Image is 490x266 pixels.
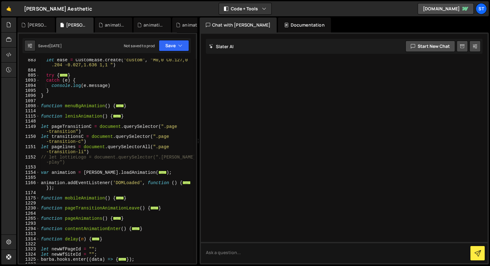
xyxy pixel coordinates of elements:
span: ... [92,237,100,240]
div: 1166 [19,180,40,191]
span: ... [116,196,124,199]
span: ... [113,217,121,220]
div: 1293 [19,221,40,226]
div: 1149 [19,124,40,134]
div: 1095 [19,88,40,93]
div: 1294 [19,226,40,231]
div: 1153 [19,165,40,170]
span: ... [150,206,158,210]
div: 1175 [19,196,40,201]
div: 1093 [19,78,40,83]
button: Save [159,40,189,51]
h2: Slater AI [209,43,234,49]
div: animations-menu.js [182,22,202,28]
span: ... [113,114,121,118]
div: Chat with [PERSON_NAME] [200,18,277,33]
span: ... [119,258,127,261]
div: [PERSON_NAME].js [66,22,86,28]
span: ... [116,104,124,108]
div: 1152 [19,155,40,165]
a: [DOMAIN_NAME] [418,3,474,14]
div: 885 [19,73,40,78]
span: ... [132,227,140,230]
div: 883 [19,58,40,68]
div: 1165 [19,175,40,180]
div: 1115 [19,114,40,119]
div: 1264 [19,211,40,216]
div: 1151 [19,144,40,155]
div: [PERSON_NAME] Aesthetic [24,5,92,13]
div: 1229 [19,201,40,206]
div: 1114 [19,108,40,113]
div: 1322 [19,242,40,247]
div: [PERSON_NAME]-init.js [27,22,47,28]
div: 1096 [19,93,40,98]
div: 1230 [19,206,40,211]
div: 1314 [19,237,40,242]
div: 1094 [19,83,40,88]
div: 1324 [19,252,40,257]
div: 884 [19,68,40,73]
div: Saved [38,43,62,48]
div: 1325 [19,257,40,262]
span: ... [182,181,191,184]
button: Start new chat [405,41,455,52]
div: 1265 [19,216,40,221]
div: 1174 [19,190,40,195]
div: animations-menubg.js [143,22,163,28]
button: Code + Tools [219,3,271,14]
div: 1150 [19,134,40,144]
div: [DATE] [49,43,62,48]
span: ... [158,171,167,174]
a: St [476,3,487,14]
span: ... [60,73,68,77]
a: 🤙 [1,1,17,16]
div: 1097 [19,98,40,103]
div: 1323 [19,247,40,252]
div: Documentation [278,18,331,33]
div: 1148 [19,119,40,124]
div: animations-split.js [105,22,125,28]
div: 1098 [19,103,40,108]
div: 1154 [19,170,40,175]
div: Not saved to prod [124,43,155,48]
div: 1313 [19,231,40,236]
